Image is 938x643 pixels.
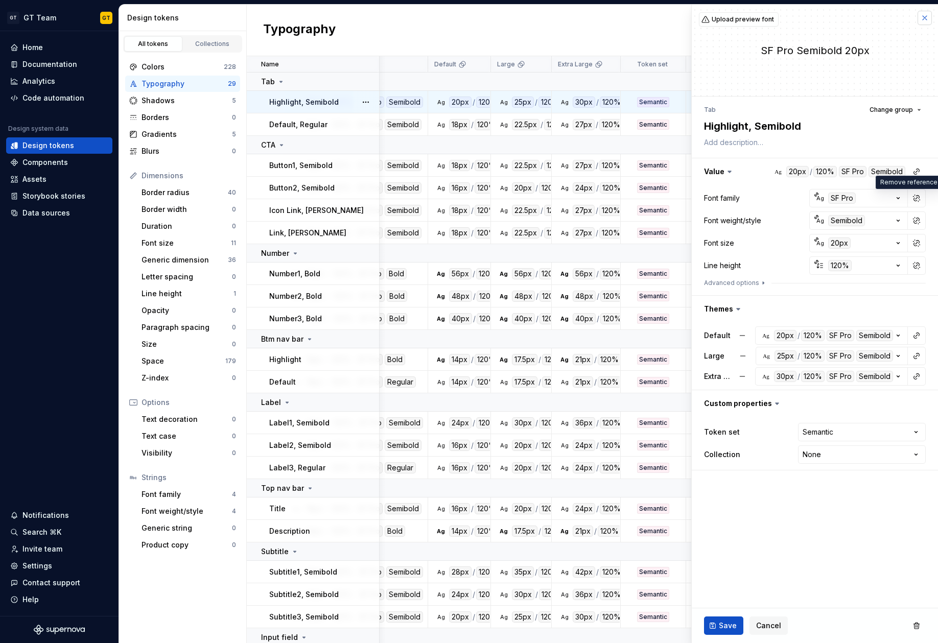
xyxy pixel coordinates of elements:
[142,79,228,89] div: Typography
[539,182,562,194] div: 120%
[24,13,56,23] div: GT Team
[560,121,569,129] div: Ag
[500,527,508,535] div: Ag
[449,119,470,130] div: 18px
[269,120,327,130] p: Default, Regular
[599,119,623,130] div: 120%
[573,182,595,194] div: 24px
[809,256,908,275] button: 120%
[560,464,569,472] div: Ag
[22,157,68,168] div: Components
[475,182,498,194] div: 120%
[437,184,445,192] div: Ag
[6,154,112,171] a: Components
[232,273,236,281] div: 0
[142,255,228,265] div: Generic dimension
[471,160,474,171] div: /
[599,160,623,171] div: 120%
[232,340,236,348] div: 0
[809,234,908,252] button: Ag20px
[541,205,543,216] div: /
[512,205,540,216] div: 22.5px
[137,285,240,302] a: Line height1
[6,39,112,56] a: Home
[798,371,800,382] div: /
[637,97,669,107] div: Semantic
[142,289,233,299] div: Line height
[232,130,236,138] div: 5
[142,171,236,181] div: Dimensions
[137,235,240,251] a: Font size11
[437,98,445,106] div: Ag
[471,182,474,194] div: /
[8,125,68,133] div: Design system data
[535,182,538,194] div: /
[137,353,240,369] a: Space179
[704,616,743,635] button: Save
[142,62,224,72] div: Colors
[142,356,225,366] div: Space
[137,370,240,386] a: Z-index0
[686,222,737,244] td: None
[137,445,240,461] a: Visibility0
[573,205,595,216] div: 27px
[809,189,908,207] button: AgSF Pro
[560,441,569,449] div: Ag
[269,183,335,193] p: Button2, Semibold
[573,97,595,108] div: 30px
[699,12,779,27] button: Upload preview font
[437,229,445,237] div: Ag
[437,161,445,170] div: Ag
[637,160,669,171] div: Semantic
[232,97,236,105] div: 5
[596,182,599,194] div: /
[828,215,865,226] div: Semibold
[228,80,236,88] div: 29
[34,625,85,635] a: Supernova Logo
[142,489,232,499] div: Font family
[22,544,62,554] div: Invite team
[142,431,232,441] div: Text case
[434,60,456,68] p: Default
[560,419,569,427] div: Ag
[596,119,598,130] div: /
[704,106,716,113] li: Tab
[500,464,508,472] div: Ag
[232,113,236,122] div: 0
[473,97,475,108] div: /
[232,524,236,532] div: 0
[500,161,508,170] div: Ag
[137,411,240,427] a: Text decoration0
[512,160,540,171] div: 22.5px
[142,129,232,139] div: Gradients
[692,43,938,58] div: SF Pro Semibold 20px
[137,336,240,352] a: Size0
[125,126,240,142] a: Gradients5
[232,222,236,230] div: 0
[231,239,236,247] div: 11
[475,119,498,130] div: 120%
[261,140,275,150] p: CTA
[437,270,445,278] div: Ag
[449,182,470,194] div: 16px
[756,347,908,365] button: Ag25px/120%SF ProSemibold
[22,42,43,53] div: Home
[137,269,240,285] a: Letter spacing0
[535,97,537,108] div: /
[712,15,774,23] span: Upload preview font
[637,120,669,130] div: Semantic
[500,121,508,129] div: Ag
[6,558,112,574] a: Settings
[437,464,445,472] div: Ag
[816,217,824,225] div: Ag
[560,292,569,300] div: Ag
[6,205,112,221] a: Data sources
[125,92,240,109] a: Shadows5
[6,73,112,89] a: Analytics
[544,119,568,130] div: 120%
[541,119,543,130] div: /
[263,21,336,39] h2: Typography
[437,441,445,449] div: Ag
[560,98,569,106] div: Ag
[702,117,924,135] textarea: Highlight, Semibold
